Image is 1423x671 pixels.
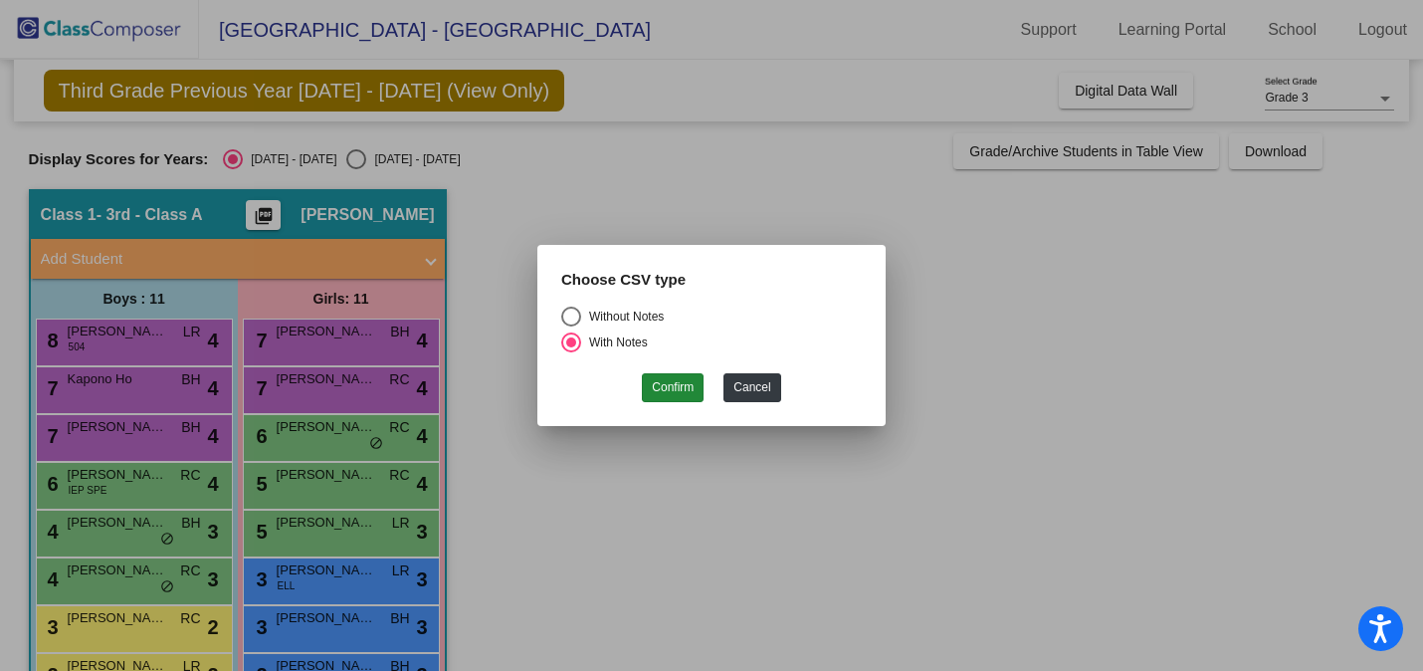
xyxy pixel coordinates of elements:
button: Confirm [642,373,704,402]
label: Choose CSV type [561,269,686,292]
mat-radio-group: Select an option [561,307,862,358]
button: Cancel [723,373,780,402]
div: With Notes [581,334,648,351]
div: Without Notes [581,308,664,326]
